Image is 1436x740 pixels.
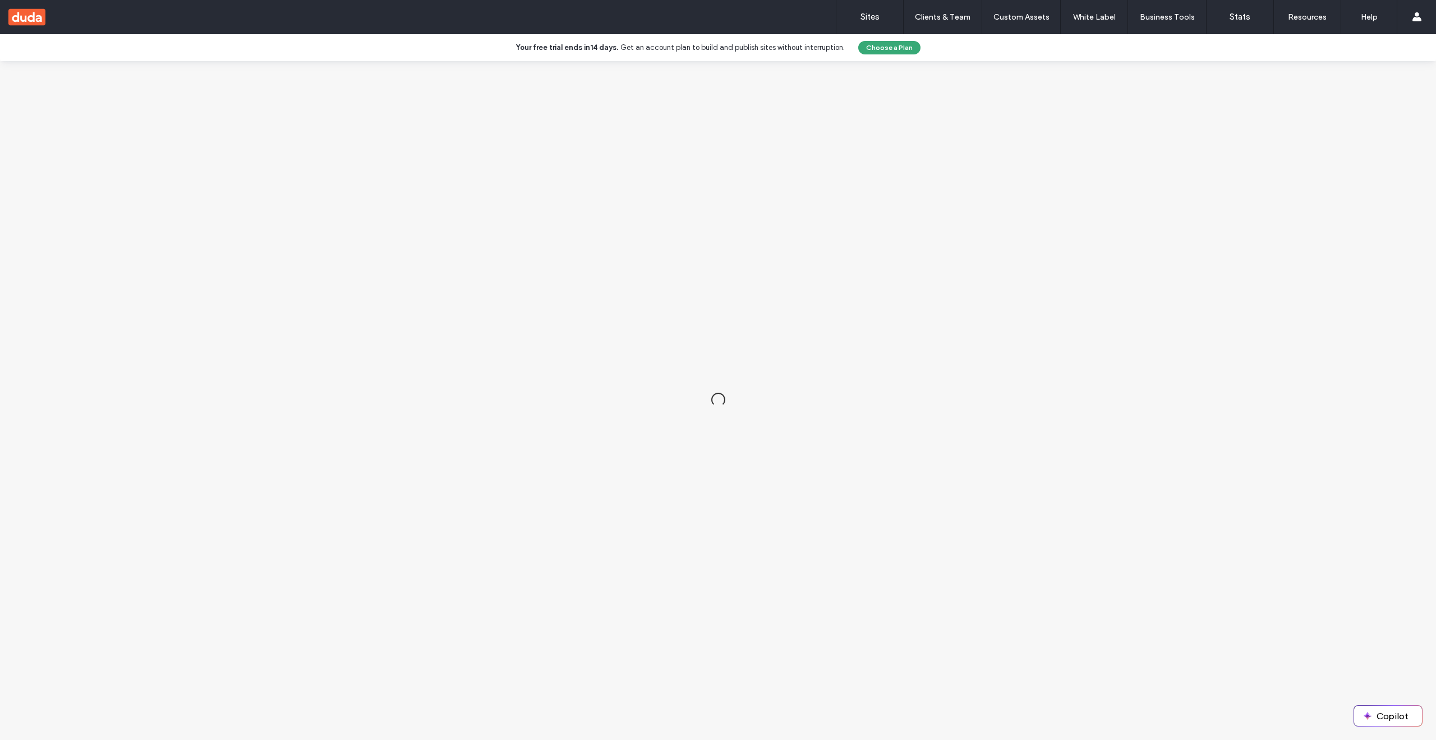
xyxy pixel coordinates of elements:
[620,43,845,52] span: Get an account plan to build and publish sites without interruption.
[1073,12,1116,22] label: White Label
[858,41,920,54] button: Choose a Plan
[1361,12,1378,22] label: Help
[915,12,970,22] label: Clients & Team
[516,43,618,52] b: Your free trial ends in .
[590,43,616,52] b: 14 days
[1288,12,1327,22] label: Resources
[1140,12,1195,22] label: Business Tools
[1354,706,1422,726] button: Copilot
[993,12,1050,22] label: Custom Assets
[860,12,880,22] label: Sites
[1230,12,1250,22] label: Stats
